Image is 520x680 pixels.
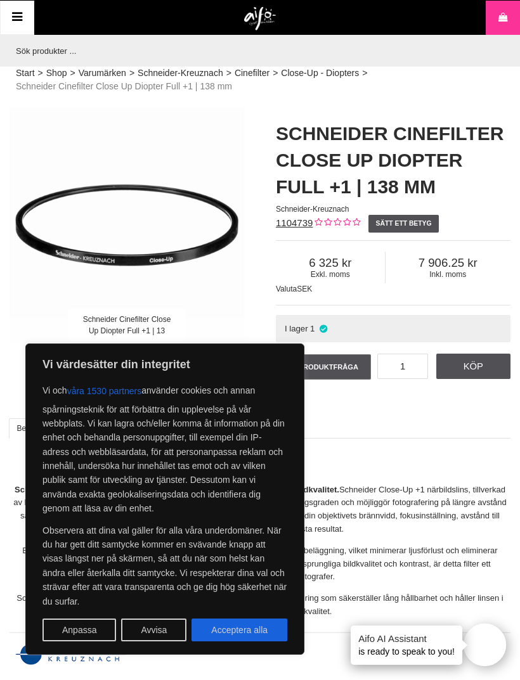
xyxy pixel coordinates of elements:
[42,357,287,372] p: Vi värdesätter din integritet
[281,67,359,80] a: Close-Up - Diopters
[46,67,67,80] a: Shop
[10,592,510,619] p: Schneider Diopterlinser är monterade i en slitstark, svart anodiserad aluminiumring som säkerstäl...
[276,256,385,270] span: 6 325
[129,67,134,80] span: >
[67,380,142,402] button: våra 1530 partners
[38,67,43,80] span: >
[276,120,510,200] h1: Schneider Cinefilter Close Up Diopter Full +1 | 138 mm
[276,285,297,293] span: Valuta
[273,67,278,80] span: >
[276,205,349,214] span: Schneider-Kreuznach
[10,459,510,475] h2: Beskrivning
[192,619,287,641] button: Acceptera alla
[436,354,511,379] a: Köp
[276,270,385,279] span: Exkl. moms
[351,625,462,665] div: is ready to speak to you!
[313,217,360,230] div: Kundbetyg: 0
[226,67,231,80] span: >
[244,7,276,31] img: logo.png
[16,80,232,93] span: Schneider Cinefilter Close Up Diopter Full +1 | 138 mm
[362,67,367,80] span: >
[10,544,510,584] p: Båda linsytorna är behandlade med [PERSON_NAME] avancerade antireflexbeläggning, vilket minimerar...
[25,343,304,655] div: Vi värdesätter din integritet
[10,484,510,536] p: Schneider Close-Up +1 närbildslins, tillverkad av högkvalitativt optiskt glas med överlägsen prec...
[42,523,287,608] p: Observera att dina val gäller för alla våra underdomäner. När du har gett ditt samtycke kommer en...
[368,215,439,233] a: Sätt ett betyg
[285,324,308,333] span: I lager
[297,285,312,293] span: SEK
[318,324,328,333] i: I lager
[386,256,510,270] span: 7 906.25
[276,354,371,380] a: Produktfråga
[276,217,313,228] a: 1104739
[138,67,223,80] a: Schneider-Kreuznach
[121,619,186,641] button: Avvisa
[10,627,510,676] img: Schneider Kreuznach - About
[10,35,504,67] input: Sök produkter ...
[9,418,64,439] a: Beskrivning
[386,270,510,279] span: Inkl. moms
[358,632,455,645] h4: Aifo AI Assistant
[310,324,315,333] span: 1
[79,67,126,80] a: Varumärken
[16,67,35,80] a: Start
[70,67,75,80] span: >
[15,485,339,494] strong: Schneider Close-Up +1 Närbildslins - Optisk Precision för Förstklassig Bildkvalitet.
[42,380,287,516] p: Vi och använder cookies och annan spårningsteknik för att förbättra din upplevelse på vår webbpla...
[42,619,116,641] button: Anpassa
[235,67,270,80] a: Cinefilter
[68,309,186,342] div: Schneider Cinefilter Close Up Diopter Full +1 | 13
